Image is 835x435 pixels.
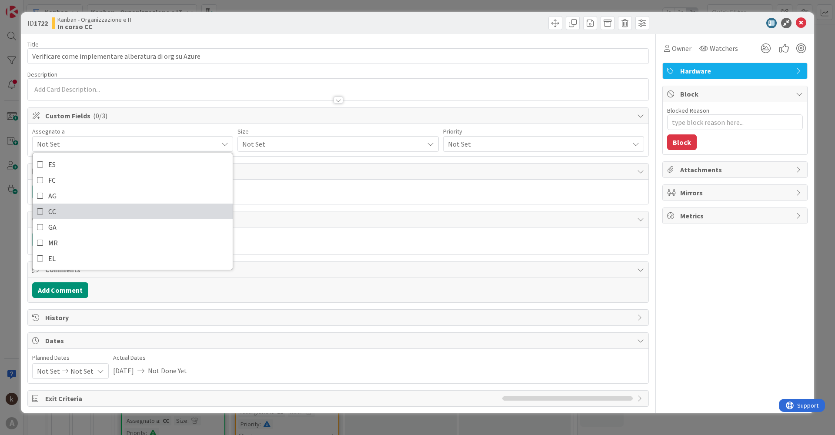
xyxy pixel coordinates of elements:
[33,204,233,219] a: CC
[93,111,107,120] span: ( 0/3 )
[34,19,48,27] b: 1722
[242,138,419,150] span: Not Set
[27,48,649,64] input: type card name here...
[45,166,633,177] span: Tasks
[443,128,644,134] div: Priority
[45,110,633,121] span: Custom Fields
[148,363,187,378] span: Not Done Yet
[33,251,233,266] a: EL
[33,157,233,172] a: ES
[113,363,134,378] span: [DATE]
[33,172,233,188] a: FC
[27,70,57,78] span: Description
[45,264,633,275] span: Comments
[33,219,233,235] a: GA
[680,187,792,198] span: Mirrors
[48,189,57,202] span: AG
[33,235,233,251] a: MR
[32,128,233,134] div: Assegnato a
[667,134,697,150] button: Block
[710,43,738,54] span: Watchers
[70,364,94,378] span: Not Set
[27,40,39,48] label: Title
[27,18,48,28] span: ID
[48,236,58,249] span: MR
[680,211,792,221] span: Metrics
[33,188,233,204] a: AG
[57,16,132,23] span: Kanban - Organizzazione e IT
[48,174,56,187] span: FC
[45,312,633,323] span: History
[680,89,792,99] span: Block
[48,205,56,218] span: CC
[32,282,88,298] button: Add Comment
[48,158,56,171] span: ES
[448,138,625,150] span: Not Set
[48,252,56,265] span: EL
[37,139,218,149] span: Not Set
[57,23,132,30] b: In corso CC
[45,214,633,224] span: Links
[667,107,709,114] label: Blocked Reason
[45,335,633,346] span: Dates
[680,66,792,76] span: Hardware
[113,353,187,362] span: Actual Dates
[680,164,792,175] span: Attachments
[48,221,57,234] span: GA
[45,393,498,404] span: Exit Criteria
[237,128,438,134] div: Size
[18,1,40,12] span: Support
[37,364,60,378] span: Not Set
[672,43,691,54] span: Owner
[32,353,109,362] span: Planned Dates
